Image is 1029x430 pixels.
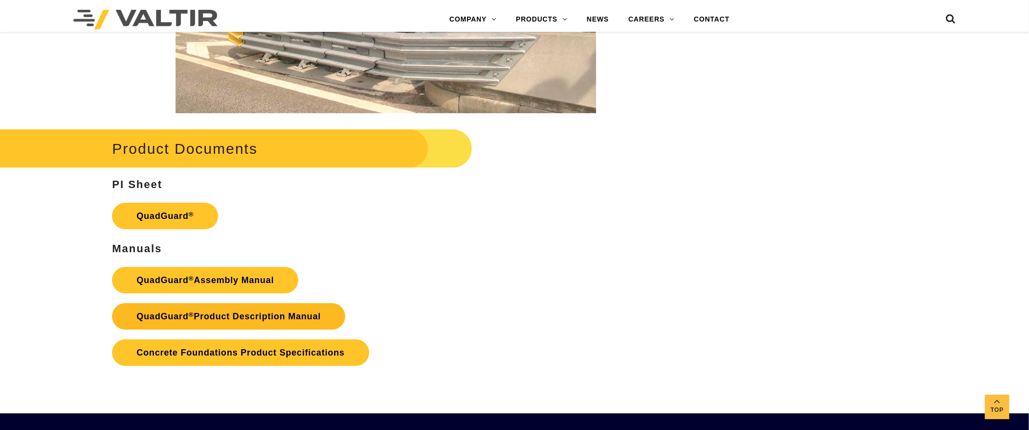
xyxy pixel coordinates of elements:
[440,10,506,29] a: COMPANY
[112,303,345,330] a: QuadGuard®Product Description Manual
[189,211,194,218] sup: ®
[112,178,162,191] strong: PI Sheet
[112,267,298,293] a: QuadGuard®Assembly Manual
[684,10,739,29] a: CONTACT
[189,275,194,282] sup: ®
[985,405,1009,416] span: Top
[112,242,162,255] strong: Manuals
[73,10,218,29] img: Valtir
[619,10,684,29] a: CAREERS
[189,311,194,318] sup: ®
[985,395,1009,419] a: Top
[112,339,369,366] a: Concrete Foundations Product Specifications
[112,203,218,229] a: QuadGuard®
[506,10,577,29] a: PRODUCTS
[577,10,619,29] a: NEWS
